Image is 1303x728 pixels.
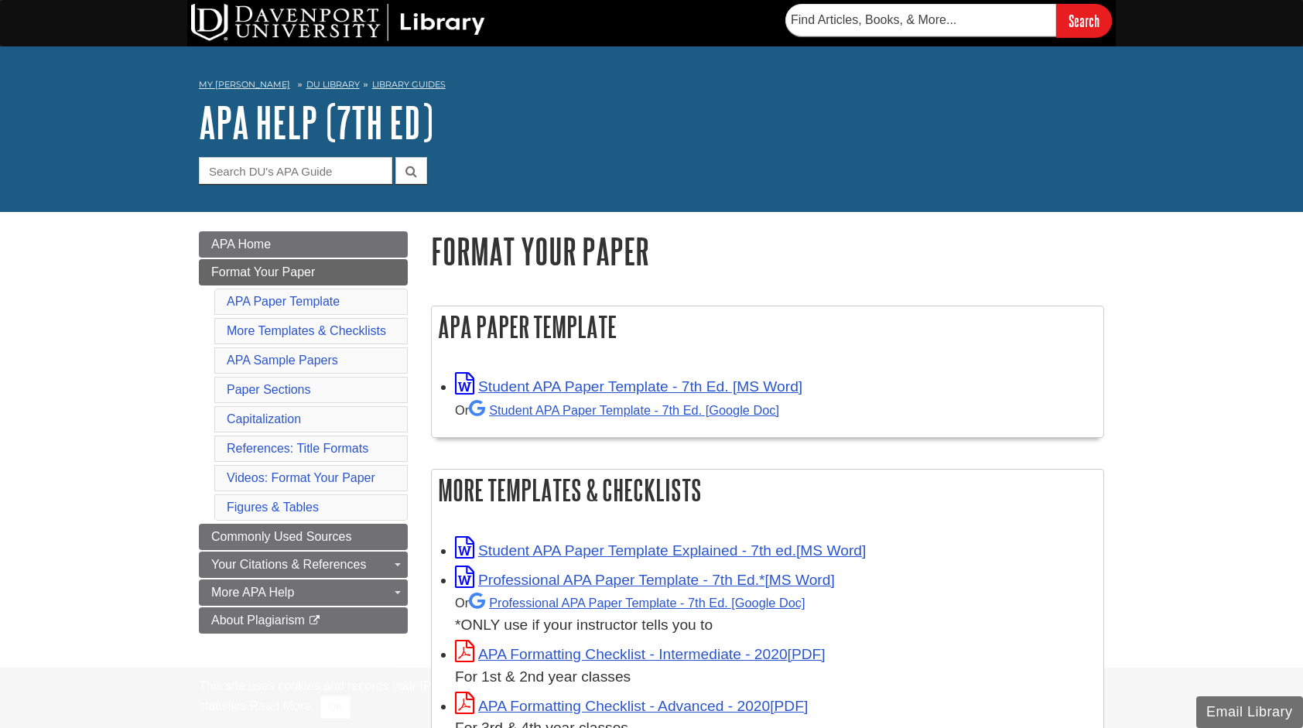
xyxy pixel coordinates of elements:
a: Link opens in new window [455,572,835,588]
a: Student APA Paper Template - 7th Ed. [Google Doc] [469,403,779,417]
i: This link opens in a new window [308,616,321,626]
a: Your Citations & References [199,552,408,578]
span: Format Your Paper [211,265,315,279]
a: Figures & Tables [227,501,319,514]
button: Email Library [1196,696,1303,728]
span: About Plagiarism [211,614,305,627]
a: References: Title Formats [227,442,368,455]
a: DU Library [306,79,360,90]
a: APA Sample Papers [227,354,338,367]
form: Searches DU Library's articles, books, and more [785,4,1112,37]
a: Link opens in new window [455,378,802,395]
a: Format Your Paper [199,259,408,285]
a: About Plagiarism [199,607,408,634]
h2: APA Paper Template [432,306,1103,347]
div: This site uses cookies and records your IP address for usage statistics. Additionally, we use Goo... [199,677,1104,719]
img: DU Library [191,4,485,41]
a: Library Guides [372,79,446,90]
a: Commonly Used Sources [199,524,408,550]
div: *ONLY use if your instructor tells you to [455,591,1096,637]
a: Professional APA Paper Template - 7th Ed. [469,596,805,610]
span: Commonly Used Sources [211,530,351,543]
span: APA Home [211,238,271,251]
a: Read More [250,699,311,713]
a: APA Help (7th Ed) [199,98,433,146]
a: Videos: Format Your Paper [227,471,375,484]
h1: Format Your Paper [431,231,1104,271]
input: Search [1056,4,1112,37]
a: APA Paper Template [227,295,340,308]
input: Search DU's APA Guide [199,157,392,184]
small: Or [455,403,779,417]
h2: More Templates & Checklists [432,470,1103,511]
a: More Templates & Checklists [227,324,386,337]
a: Capitalization [227,412,301,426]
nav: breadcrumb [199,74,1104,99]
span: More APA Help [211,586,294,599]
a: Link opens in new window [455,542,866,559]
a: APA Home [199,231,408,258]
a: My [PERSON_NAME] [199,78,290,91]
a: Paper Sections [227,383,311,396]
input: Find Articles, Books, & More... [785,4,1056,36]
span: Your Citations & References [211,558,366,571]
a: More APA Help [199,579,408,606]
a: Link opens in new window [455,698,808,714]
button: Close [320,696,351,719]
div: For 1st & 2nd year classes [455,666,1096,689]
small: Or [455,596,805,610]
div: Guide Page Menu [199,231,408,634]
a: Link opens in new window [455,646,826,662]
